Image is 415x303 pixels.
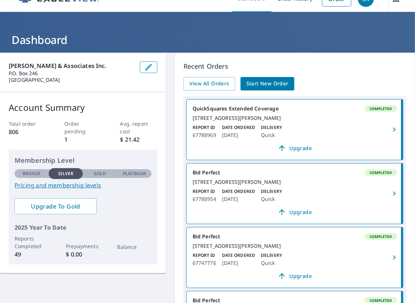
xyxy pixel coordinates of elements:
a: View All Orders [184,77,235,90]
p: Report ID [193,188,216,195]
p: Reports Completed [15,235,49,250]
p: 67788954 [193,195,216,203]
span: View All Orders [189,79,229,88]
p: 2025 Year To Date [15,223,152,232]
p: [PERSON_NAME] & Associates Inc. [9,61,134,70]
p: [GEOGRAPHIC_DATA] [9,77,134,83]
p: 67747776 [193,259,216,267]
div: [STREET_ADDRESS][PERSON_NAME] [193,115,397,121]
span: Completed [365,298,396,303]
div: Bid Perfect [193,169,397,176]
span: Completed [365,106,396,111]
div: Bid Perfect [193,233,397,240]
a: Bid PerfectCompleted[STREET_ADDRESS][PERSON_NAME]Report ID67747776Date Ordered[DATE]DeliveryQuick... [187,227,403,288]
div: [STREET_ADDRESS][PERSON_NAME] [193,179,397,185]
p: Report ID [193,252,216,259]
span: Completed [365,170,396,175]
p: 806 [9,128,46,136]
a: Upgrade [193,206,397,218]
p: Account Summary [9,101,157,114]
span: Upgrade To Gold [20,202,91,210]
p: Date Ordered [222,124,255,131]
p: $ 0.00 [66,250,100,259]
a: Pricing and membership levels [15,181,152,190]
p: Report ID [193,124,216,131]
span: Upgrade [197,208,393,217]
a: Start New Order [241,77,294,90]
p: Quick [261,259,282,267]
p: Platinum [123,170,146,177]
span: Upgrade [197,144,393,153]
span: Upgrade [197,272,393,280]
p: Total order [9,120,46,128]
h1: Dashboard [9,32,406,47]
a: Upgrade To Gold [15,198,97,214]
div: [STREET_ADDRESS][PERSON_NAME] [193,243,397,249]
p: 49 [15,250,49,259]
p: [DATE] [222,195,255,203]
p: Delivery [261,188,282,195]
a: Bid PerfectCompleted[STREET_ADDRESS][PERSON_NAME]Report ID67788954Date Ordered[DATE]DeliveryQuick... [187,163,403,224]
span: Completed [365,234,396,239]
span: Start New Order [246,79,289,88]
p: Membership Level [15,155,152,165]
a: Upgrade [193,270,397,282]
p: 1 [64,135,101,144]
p: Balance [117,243,152,251]
p: Prepayments [66,242,100,250]
p: Quick [261,195,282,203]
p: Gold [94,170,106,177]
p: Delivery [261,252,282,259]
p: [DATE] [222,259,255,267]
p: Silver [58,170,73,177]
p: Delivery [261,124,282,131]
p: [DATE] [222,131,255,140]
p: Quick [261,131,282,140]
p: Recent Orders [184,61,406,71]
p: Avg. report cost [120,120,157,135]
p: Date Ordered [222,188,255,195]
p: Date Ordered [222,252,255,259]
a: QuickSquares Extended CoverageCompleted[STREET_ADDRESS][PERSON_NAME]Report ID67788969Date Ordered... [187,100,403,160]
p: $ 21.42 [120,135,157,144]
p: P.O. Box 246 [9,70,134,77]
a: Upgrade [193,142,397,154]
p: 67788969 [193,131,216,140]
div: QuickSquares Extended Coverage [193,105,397,112]
p: Order pending [64,120,101,135]
p: Bronze [23,170,41,177]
